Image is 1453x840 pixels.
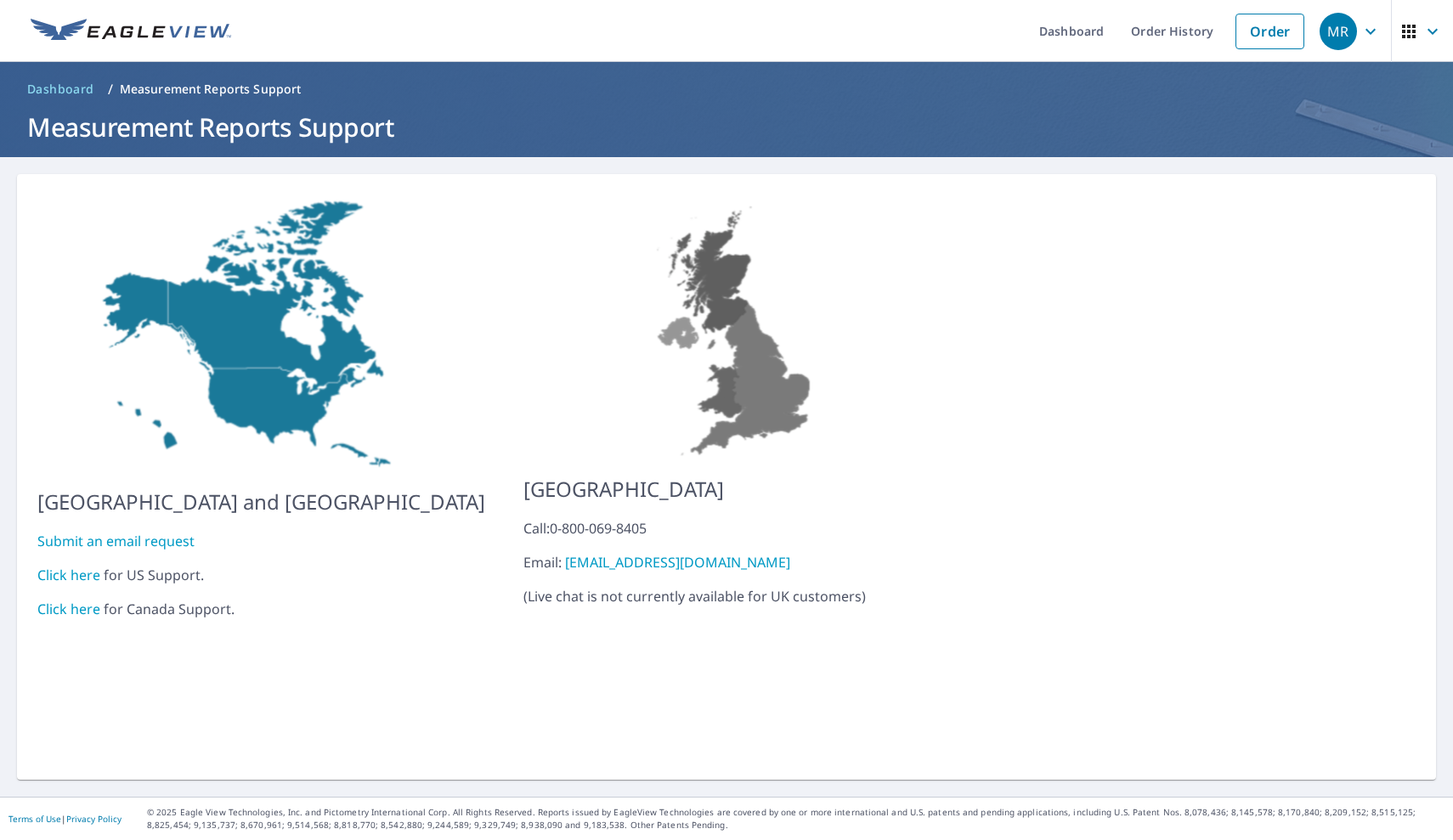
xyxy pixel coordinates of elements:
[8,813,61,825] a: Terms of Use
[523,518,951,606] p: ( Live chat is not currently available for UK customers )
[1235,14,1304,49] a: Order
[565,553,790,572] a: [EMAIL_ADDRESS][DOMAIN_NAME]
[37,194,485,473] img: US-MAP
[20,76,101,103] a: Dashboard
[1320,13,1357,50] div: MR
[37,600,100,618] a: Click here
[37,566,100,584] a: Click here
[37,487,485,517] p: [GEOGRAPHIC_DATA] and [GEOGRAPHIC_DATA]
[20,110,1433,144] h1: Measurement Reports Support
[147,806,1445,832] p: © 2025 Eagle View Technologies, Inc. and Pictometry International Corp. All Rights Reserved. Repo...
[37,565,485,585] div: for US Support.
[8,814,122,824] p: |
[523,518,951,538] div: Call: 0-800-069-8405
[37,532,195,550] a: Submit an email request
[108,79,113,99] li: /
[120,81,302,98] p: Measurement Reports Support
[27,81,94,98] span: Dashboard
[523,474,951,505] p: [GEOGRAPHIC_DATA]
[37,599,485,619] div: for Canada Support.
[20,76,1433,103] nav: breadcrumb
[31,19,231,44] img: EV Logo
[66,813,122,825] a: Privacy Policy
[523,194,951,460] img: US-MAP
[523,552,951,572] div: Email:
